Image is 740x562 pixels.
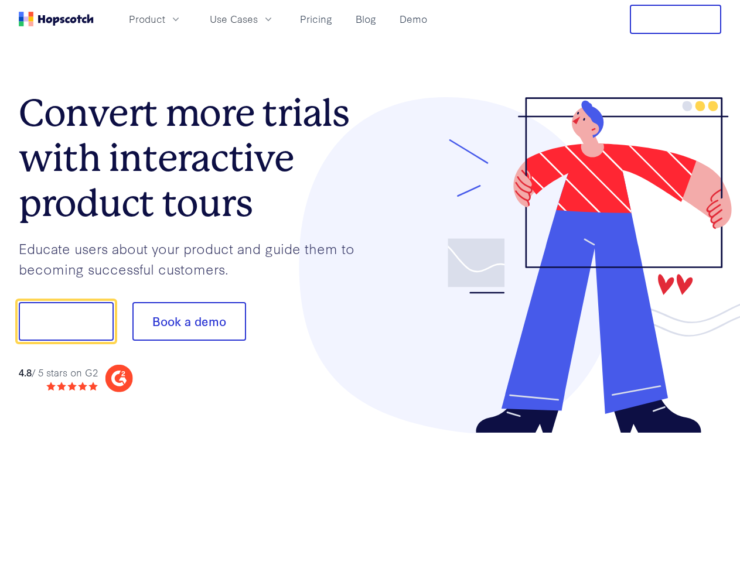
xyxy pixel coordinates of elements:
p: Educate users about your product and guide them to becoming successful customers. [19,238,370,279]
a: Demo [395,9,432,29]
span: Product [129,12,165,26]
a: Pricing [295,9,337,29]
div: / 5 stars on G2 [19,365,98,380]
button: Use Cases [203,9,281,29]
button: Free Trial [630,5,721,34]
button: Book a demo [132,302,246,341]
a: Home [19,12,94,26]
button: Show me! [19,302,114,341]
h1: Convert more trials with interactive product tours [19,91,370,225]
strong: 4.8 [19,365,32,379]
a: Blog [351,9,381,29]
button: Product [122,9,189,29]
span: Use Cases [210,12,258,26]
